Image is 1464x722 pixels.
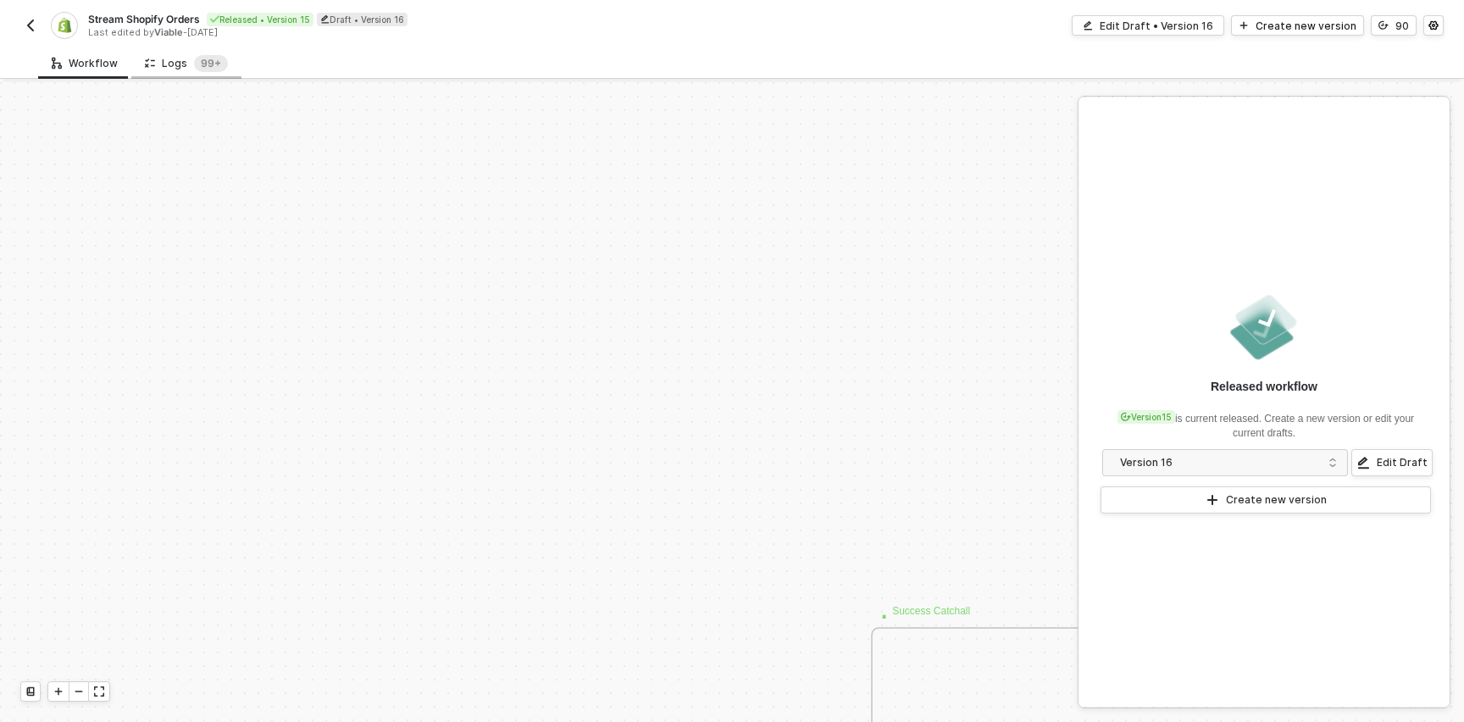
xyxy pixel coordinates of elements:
span: · [879,588,889,641]
div: Success Catchall [879,603,981,641]
span: icon-versioning [1121,412,1131,422]
img: back [24,19,37,32]
span: icon-settings [1428,20,1439,31]
div: Create new version [1226,493,1327,507]
div: Edit Draft • Version 16 [1100,19,1213,33]
div: Version 16 [1120,453,1319,472]
div: Workflow [52,57,118,70]
div: 90 [1395,19,1409,33]
button: Edit Draft [1351,449,1433,476]
span: icon-versioning [1378,20,1389,31]
div: Logs [145,55,228,72]
button: Create new version [1231,15,1364,36]
button: Create new version [1101,486,1431,514]
div: Released • Version 15 [207,13,313,26]
span: icon-expand [94,686,104,697]
span: icon-play [1206,493,1219,507]
div: Draft • Version 16 [317,13,408,26]
div: is current released. Create a new version or edit your current drafts. [1099,402,1429,441]
span: icon-edit [1083,20,1093,31]
div: Released workflow [1211,378,1317,395]
img: integration-icon [57,18,71,33]
span: icon-edit [1356,456,1370,469]
img: released.png [1227,290,1301,364]
span: icon-edit [320,14,330,24]
span: Stream Shopify Orders [88,12,200,26]
div: Create new version [1256,19,1356,33]
button: back [20,15,41,36]
button: Edit Draft • Version 16 [1072,15,1224,36]
sup: 1098 [194,55,228,72]
span: Viable [154,26,183,38]
span: icon-play [53,686,64,697]
span: icon-minus [74,686,84,697]
button: 90 [1371,15,1417,36]
span: icon-play [1239,20,1249,31]
div: Version 15 [1117,410,1175,424]
div: Edit Draft [1377,456,1428,469]
div: Last edited by - [DATE] [88,26,730,39]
